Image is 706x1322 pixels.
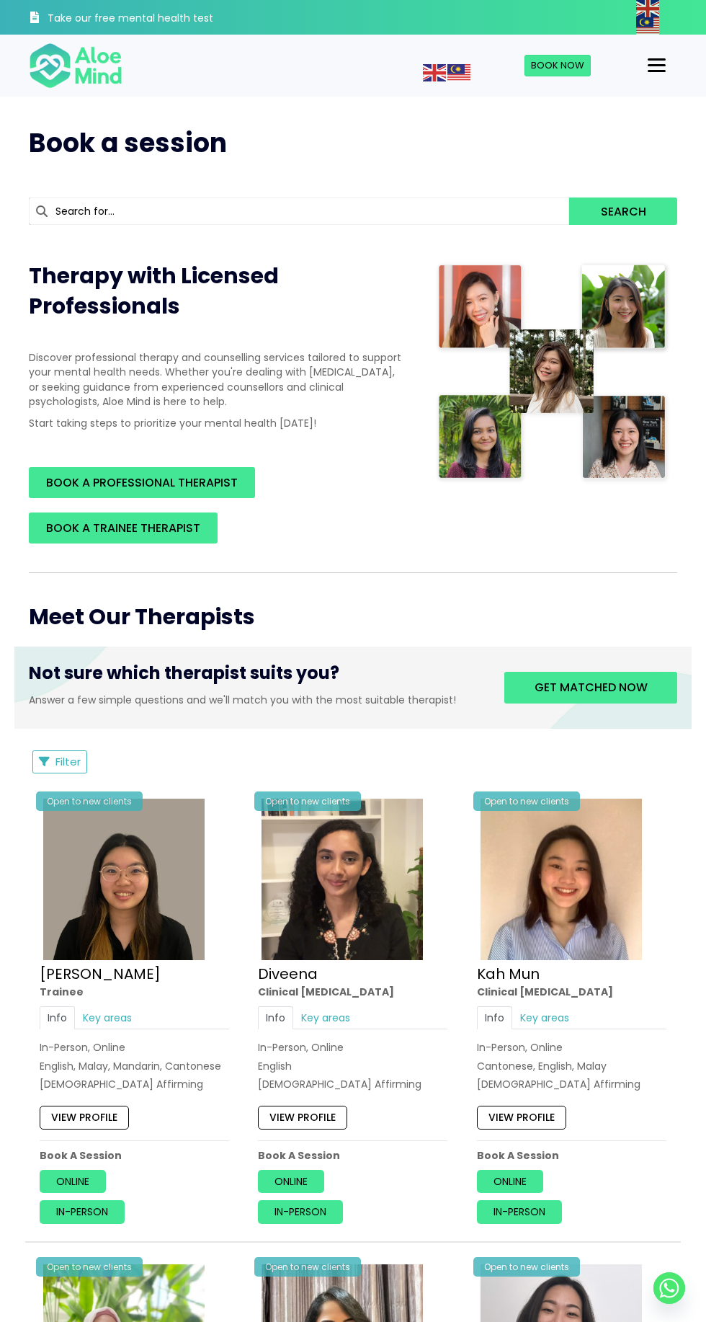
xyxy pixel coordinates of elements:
[254,791,361,811] div: Open to new clients
[293,1006,358,1029] a: Key areas
[258,1200,343,1223] a: In-person
[48,12,227,26] h3: Take our free mental health test
[29,601,255,632] span: Meet Our Therapists
[477,1148,666,1162] p: Book A Session
[423,64,446,81] img: en
[642,53,671,78] button: Menu
[40,1059,229,1073] p: English, Malay, Mandarin, Cantonese
[258,985,447,999] div: Clinical [MEDICAL_DATA]
[36,791,143,811] div: Open to new clients
[32,750,87,773] button: Filter Listings
[40,1040,229,1055] div: In-Person, Online
[258,1106,347,1129] a: View profile
[29,260,279,321] span: Therapy with Licensed Professionals
[512,1006,577,1029] a: Key areas
[473,1257,580,1277] div: Open to new clients
[477,964,540,984] a: Kah Mun
[29,416,406,430] p: Start taking steps to prioritize your mental health [DATE]!
[477,1200,562,1223] a: In-person
[40,1200,125,1223] a: In-person
[477,1059,666,1073] p: Cantonese, English, Malay
[40,985,229,999] div: Trainee
[524,55,591,76] a: Book Now
[40,1006,75,1029] a: Info
[477,1040,666,1055] div: In-Person, Online
[29,198,569,225] input: Search for...
[447,64,470,81] img: ms
[75,1006,140,1029] a: Key areas
[477,1106,566,1129] a: View profile
[535,679,648,696] span: Get matched now
[43,799,205,960] img: Profile – Xin Yi
[258,1148,447,1162] p: Book A Session
[29,4,227,35] a: Take our free mental health test
[435,261,671,484] img: Therapist collage
[40,1106,129,1129] a: View profile
[258,1040,447,1055] div: In-Person, Online
[46,520,200,536] span: BOOK A TRAINEE THERAPIST
[258,1077,447,1091] div: [DEMOGRAPHIC_DATA] Affirming
[481,799,642,960] img: Kah Mun-profile-crop-300×300
[29,661,483,693] h3: Not sure which therapist suits you?
[40,964,161,984] a: [PERSON_NAME]
[653,1272,685,1304] a: Whatsapp
[262,799,423,960] img: IMG_1660 – Diveena Nair
[29,350,406,409] p: Discover professional therapy and counselling services tailored to support your mental health nee...
[636,18,661,32] a: Malay
[29,467,255,498] a: BOOK A PROFESSIONAL THERAPIST
[258,1170,324,1193] a: Online
[477,1170,543,1193] a: Online
[477,1077,666,1091] div: [DEMOGRAPHIC_DATA] Affirming
[423,65,447,79] a: English
[447,65,472,79] a: Malay
[477,1006,512,1029] a: Info
[254,1257,361,1277] div: Open to new clients
[258,1059,447,1073] p: English
[29,125,227,161] span: Book a session
[531,58,584,72] span: Book Now
[473,791,580,811] div: Open to new clients
[36,1257,143,1277] div: Open to new clients
[29,693,483,707] p: Answer a few simple questions and we'll match you with the most suitable therapist!
[636,1,661,15] a: English
[40,1077,229,1091] div: [DEMOGRAPHIC_DATA] Affirming
[504,672,677,703] a: Get matched now
[636,17,659,35] img: ms
[29,513,218,544] a: BOOK A TRAINEE THERAPIST
[46,474,238,491] span: BOOK A PROFESSIONAL THERAPIST
[569,198,677,225] button: Search
[40,1170,106,1193] a: Online
[55,754,81,769] span: Filter
[258,964,318,984] a: Diveena
[258,1006,293,1029] a: Info
[477,985,666,999] div: Clinical [MEDICAL_DATA]
[40,1148,229,1162] p: Book A Session
[29,42,122,89] img: Aloe mind Logo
